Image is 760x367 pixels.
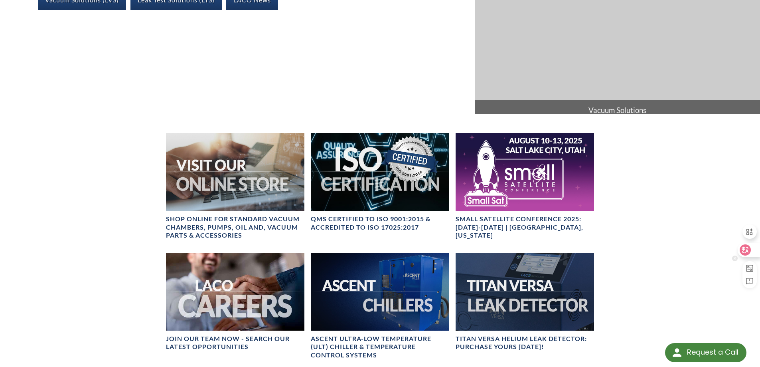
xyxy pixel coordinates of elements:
[311,133,449,232] a: ISO Certification headerQMS CERTIFIED to ISO 9001:2015 & Accredited to ISO 17025:2017
[166,215,304,240] h4: SHOP ONLINE FOR STANDARD VACUUM CHAMBERS, PUMPS, OIL AND, VACUUM PARTS & ACCESSORIES
[166,253,304,351] a: Join our team now - SEARCH OUR LATEST OPPORTUNITIES
[665,343,746,362] div: Request a Call
[456,133,594,240] a: Small Satellite Conference 2025: August 10-13 | Salt Lake City, UtahSmall Satellite Conference 20...
[166,133,304,240] a: Visit Our Online Store headerSHOP ONLINE FOR STANDARD VACUUM CHAMBERS, PUMPS, OIL AND, VACUUM PAR...
[311,335,449,359] h4: Ascent Ultra-Low Temperature (ULT) Chiller & Temperature Control Systems
[456,253,594,351] a: TITAN VERSA bannerTITAN VERSA Helium Leak Detector: Purchase Yours [DATE]!
[166,335,304,351] h4: Join our team now - SEARCH OUR LATEST OPPORTUNITIES
[475,100,760,120] span: Vacuum Solutions
[687,343,738,361] div: Request a Call
[311,253,449,360] a: Ascent Chiller ImageAscent Ultra-Low Temperature (ULT) Chiller & Temperature Control Systems
[311,215,449,232] h4: QMS CERTIFIED to ISO 9001:2015 & Accredited to ISO 17025:2017
[456,215,594,240] h4: Small Satellite Conference 2025: [DATE]-[DATE] | [GEOGRAPHIC_DATA], [US_STATE]
[671,346,683,359] img: round button
[456,335,594,351] h4: TITAN VERSA Helium Leak Detector: Purchase Yours [DATE]!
